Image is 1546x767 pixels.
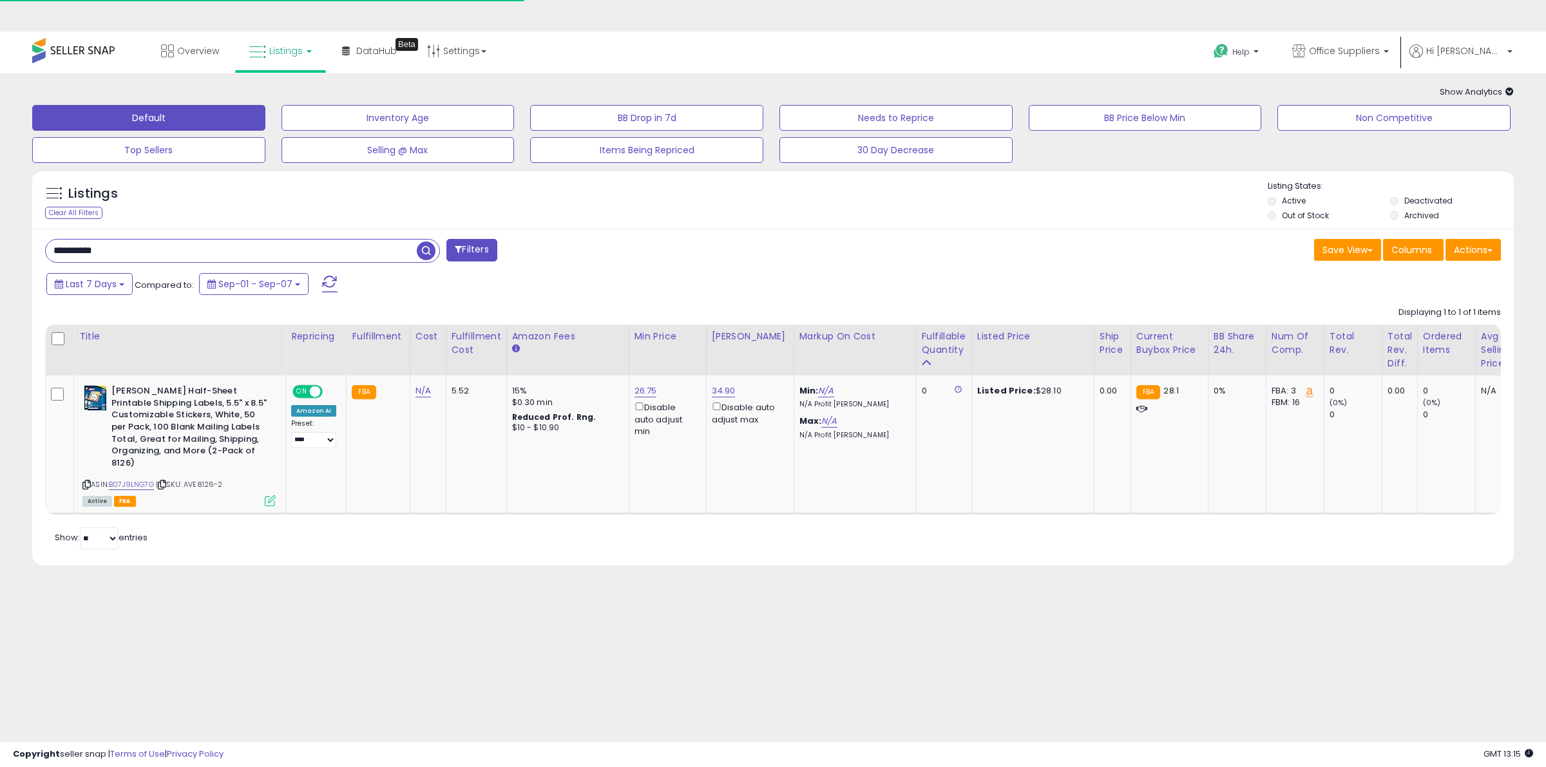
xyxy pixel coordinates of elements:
button: Filters [446,239,497,261]
b: Reduced Prof. Rng. [512,412,596,422]
div: ASIN: [82,385,276,505]
small: (0%) [1423,397,1441,408]
span: Show Analytics [1440,86,1514,98]
div: $28.10 [977,385,1084,397]
a: N/A [415,384,431,397]
div: 0 [1330,385,1382,397]
h5: Listings [68,185,118,203]
div: Disable auto adjust min [635,400,696,437]
label: Archived [1404,210,1439,221]
small: (0%) [1330,397,1348,408]
span: Last 7 Days [66,278,117,290]
div: 0 [1330,409,1382,421]
div: 0 [1423,385,1475,397]
b: Listed Price: [977,384,1036,397]
button: BB Drop in 7d [530,105,763,131]
a: Settings [417,32,496,70]
span: Listings [269,44,303,57]
div: 0 [922,385,962,397]
div: Tooltip anchor [396,38,418,51]
button: Columns [1383,239,1444,261]
a: Office Suppliers [1283,32,1398,73]
a: N/A [818,384,834,397]
div: Title [79,330,280,343]
span: Help [1232,46,1250,57]
div: Amazon Fees [512,330,624,343]
div: [PERSON_NAME] [712,330,788,343]
button: Sep-01 - Sep-07 [199,273,309,295]
a: Hi [PERSON_NAME] [1409,44,1513,73]
div: 0 [1423,409,1475,421]
div: $0.30 min [512,397,619,408]
div: Cost [415,330,441,343]
div: 0.00 [1100,385,1121,397]
a: 26.75 [635,384,657,397]
div: N/A [1481,385,1523,397]
div: 5.52 [452,385,497,397]
label: Active [1282,195,1306,206]
div: $10 - $10.90 [512,422,619,433]
div: Displaying 1 to 1 of 1 items [1398,307,1501,319]
small: FBA [1136,385,1160,399]
a: 34.90 [712,384,736,397]
div: 0% [1214,385,1256,397]
div: Clear All Filters [45,207,102,219]
div: Repricing [291,330,341,343]
span: Compared to: [135,279,194,291]
div: Avg Selling Price [1481,330,1528,370]
small: FBA [352,385,376,399]
button: Needs to Reprice [779,105,1013,131]
div: FBM: 16 [1272,397,1314,408]
a: Overview [151,32,229,70]
p: N/A Profit [PERSON_NAME] [799,400,906,409]
label: Deactivated [1404,195,1453,206]
div: Total Rev. [1330,330,1377,357]
button: BB Price Below Min [1029,105,1262,131]
a: Help [1203,33,1272,73]
div: Current Buybox Price [1136,330,1203,357]
div: 0.00 [1388,385,1408,397]
span: Office Suppliers [1309,44,1380,57]
button: Selling @ Max [282,137,515,163]
i: Get Help [1213,43,1229,59]
span: Columns [1391,243,1432,256]
div: FBA: 3 [1272,385,1314,397]
span: 28.1 [1163,384,1179,397]
b: [PERSON_NAME] Half-Sheet Printable Shipping Labels, 5.5" x 8.5" Customizable Stickers, White, 50 ... [111,385,268,472]
div: Num of Comp. [1272,330,1319,357]
button: Items Being Repriced [530,137,763,163]
button: Last 7 Days [46,273,133,295]
button: Actions [1446,239,1501,261]
div: Preset: [291,419,336,448]
button: Top Sellers [32,137,265,163]
span: ON [294,386,310,397]
b: Min: [799,384,819,397]
span: Overview [177,44,219,57]
div: Fulfillment [352,330,404,343]
button: Default [32,105,265,131]
button: Save View [1314,239,1381,261]
p: Listing States: [1268,180,1514,193]
small: Amazon Fees. [512,343,520,355]
span: FBA [114,496,136,507]
button: Inventory Age [282,105,515,131]
button: 30 Day Decrease [779,137,1013,163]
b: Max: [799,415,822,427]
p: N/A Profit [PERSON_NAME] [799,431,906,440]
span: Sep-01 - Sep-07 [218,278,292,290]
img: 51YGmg7r72L._SL40_.jpg [82,385,108,411]
a: Listings [240,32,321,70]
div: Min Price [635,330,701,343]
th: The percentage added to the cost of goods (COGS) that forms the calculator for Min & Max prices. [794,325,916,375]
span: Hi [PERSON_NAME] [1426,44,1503,57]
div: 15% [512,385,619,397]
div: Ship Price [1100,330,1125,357]
span: | SKU: AVE8126-2 [156,479,223,489]
div: BB Share 24h. [1214,330,1261,357]
button: Non Competitive [1277,105,1511,131]
div: Markup on Cost [799,330,911,343]
div: Disable auto adjust max [712,400,784,425]
span: Show: entries [55,531,148,544]
span: All listings currently available for purchase on Amazon [82,496,112,507]
div: Fulfillable Quantity [922,330,966,357]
